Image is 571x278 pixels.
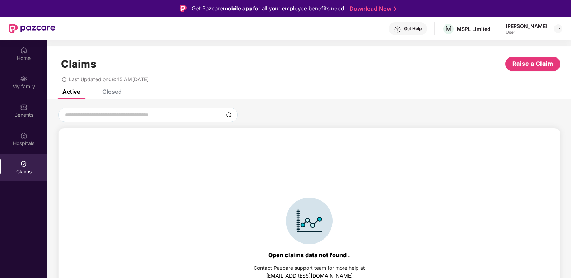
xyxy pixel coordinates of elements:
img: New Pazcare Logo [9,24,55,33]
img: svg+xml;base64,PHN2ZyBpZD0iSG9tZSIgeG1sbnM9Imh0dHA6Ly93d3cudzMub3JnLzIwMDAvc3ZnIiB3aWR0aD0iMjAiIG... [20,47,27,54]
img: Stroke [394,5,396,13]
img: svg+xml;base64,PHN2ZyBpZD0iRHJvcGRvd24tMzJ4MzIiIHhtbG5zPSJodHRwOi8vd3d3LnczLm9yZy8yMDAwL3N2ZyIgd2... [555,26,561,32]
img: svg+xml;base64,PHN2ZyBpZD0iQ2xhaW0iIHhtbG5zPSJodHRwOi8vd3d3LnczLm9yZy8yMDAwL3N2ZyIgd2lkdGg9IjIwIi... [20,160,27,167]
img: svg+xml;base64,PHN2ZyBpZD0iU2VhcmNoLTMyeDMyIiB4bWxucz0iaHR0cDovL3d3dy53My5vcmcvMjAwMC9zdmciIHdpZH... [226,112,232,118]
span: Last Updated on 08:45 AM[DATE] [69,76,149,82]
h1: Claims [61,58,96,70]
div: MSPL Limited [457,26,491,32]
div: [PERSON_NAME] [506,23,547,29]
div: Contact Pazcare support team for more help at [254,264,365,272]
span: Raise a Claim [512,59,553,68]
div: Get Pazcare for all your employee benefits need [192,4,344,13]
img: svg+xml;base64,PHN2ZyBpZD0iSWNvbl9DbGFpbSIgZGF0YS1uYW1lPSJJY29uIENsYWltIiB4bWxucz0iaHR0cDovL3d3dy... [286,198,333,244]
img: Logo [180,5,187,12]
img: svg+xml;base64,PHN2ZyBpZD0iQmVuZWZpdHMiIHhtbG5zPSJodHRwOi8vd3d3LnczLm9yZy8yMDAwL3N2ZyIgd2lkdGg9Ij... [20,103,27,111]
div: User [506,29,547,35]
span: redo [62,76,67,82]
strong: mobile app [223,5,253,12]
div: Open claims data not found . [268,251,350,259]
a: Download Now [349,5,394,13]
div: Get Help [404,26,422,32]
span: M [445,24,452,33]
button: Raise a Claim [505,57,560,71]
img: svg+xml;base64,PHN2ZyB3aWR0aD0iMjAiIGhlaWdodD0iMjAiIHZpZXdCb3g9IjAgMCAyMCAyMCIgZmlsbD0ibm9uZSIgeG... [20,75,27,82]
div: Closed [102,88,122,95]
img: svg+xml;base64,PHN2ZyBpZD0iSGVscC0zMngzMiIgeG1sbnM9Imh0dHA6Ly93d3cudzMub3JnLzIwMDAvc3ZnIiB3aWR0aD... [394,26,401,33]
img: svg+xml;base64,PHN2ZyBpZD0iSG9zcGl0YWxzIiB4bWxucz0iaHR0cDovL3d3dy53My5vcmcvMjAwMC9zdmciIHdpZHRoPS... [20,132,27,139]
div: Active [62,88,80,95]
